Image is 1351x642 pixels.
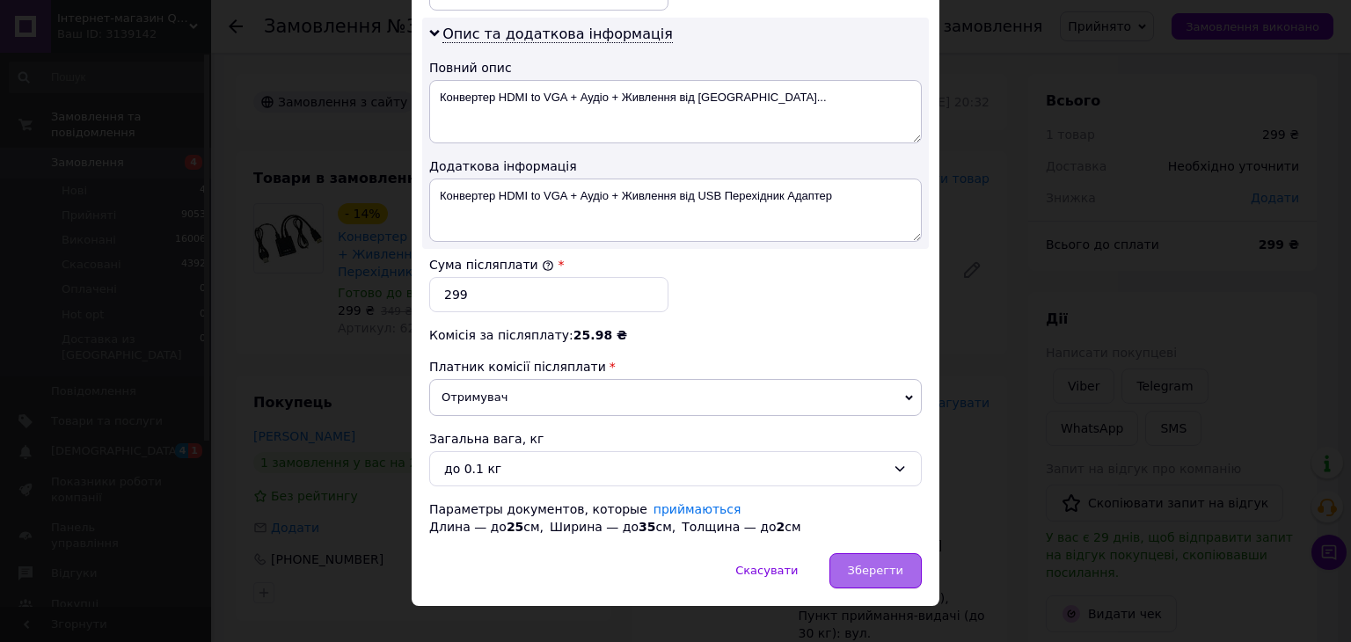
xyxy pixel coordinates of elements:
[639,520,655,534] span: 35
[735,564,798,577] span: Скасувати
[429,326,922,344] div: Комісія за післяплату:
[507,520,523,534] span: 25
[429,360,606,374] span: Платник комісії післяплати
[429,80,922,143] textarea: Конвертер HDMI to VGA + Аудіо + Живлення від [GEOGRAPHIC_DATA]...
[573,328,627,342] span: 25.98 ₴
[429,379,922,416] span: Отримувач
[429,179,922,242] textarea: Конвертер HDMI to VGA + Аудіо + Живлення від USB Перехідник Адаптер
[429,430,922,448] div: Загальна вага, кг
[429,500,922,536] div: Параметры документов, которые Длина — до см, Ширина — до см, Толщина — до см
[654,502,741,516] a: приймаються
[444,459,886,478] div: до 0.1 кг
[429,258,554,272] label: Сума післяплати
[429,59,922,77] div: Повний опис
[848,564,903,577] span: Зберегти
[429,157,922,175] div: Додаткова інформація
[442,26,673,43] span: Опис та додаткова інформація
[776,520,785,534] span: 2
